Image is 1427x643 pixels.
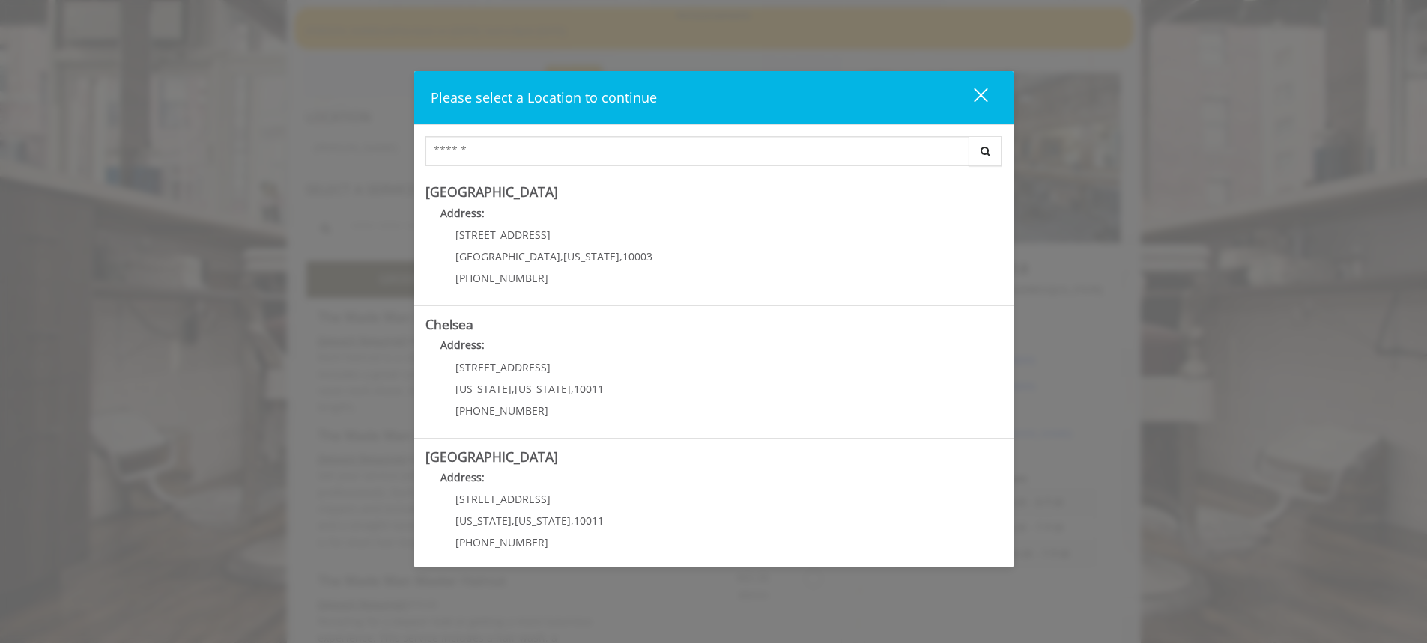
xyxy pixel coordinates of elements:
[455,492,551,506] span: [STREET_ADDRESS]
[957,87,987,109] div: close dialog
[455,403,548,418] span: [PHONE_NUMBER]
[571,382,574,396] span: ,
[440,470,485,484] b: Address:
[515,514,571,528] span: [US_STATE]
[455,535,548,549] span: [PHONE_NUMBER]
[455,271,548,285] span: [PHONE_NUMBER]
[431,88,657,106] span: Please select a Location to continue
[455,249,560,263] span: [GEOGRAPHIC_DATA]
[560,249,563,263] span: ,
[571,514,574,528] span: ,
[440,338,485,352] b: Address:
[619,249,622,263] span: ,
[946,82,997,113] button: close dialog
[515,382,571,396] span: [US_STATE]
[440,206,485,220] b: Address:
[512,382,515,396] span: ,
[425,448,558,466] b: [GEOGRAPHIC_DATA]
[574,514,604,528] span: 10011
[563,249,619,263] span: [US_STATE]
[977,146,994,156] i: Search button
[455,382,512,396] span: [US_STATE]
[425,183,558,201] b: [GEOGRAPHIC_DATA]
[455,514,512,528] span: [US_STATE]
[622,249,652,263] span: 10003
[455,360,551,374] span: [STREET_ADDRESS]
[425,136,1002,174] div: Center Select
[574,382,604,396] span: 10011
[512,514,515,528] span: ,
[425,315,473,333] b: Chelsea
[425,136,969,166] input: Search Center
[455,228,551,242] span: [STREET_ADDRESS]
